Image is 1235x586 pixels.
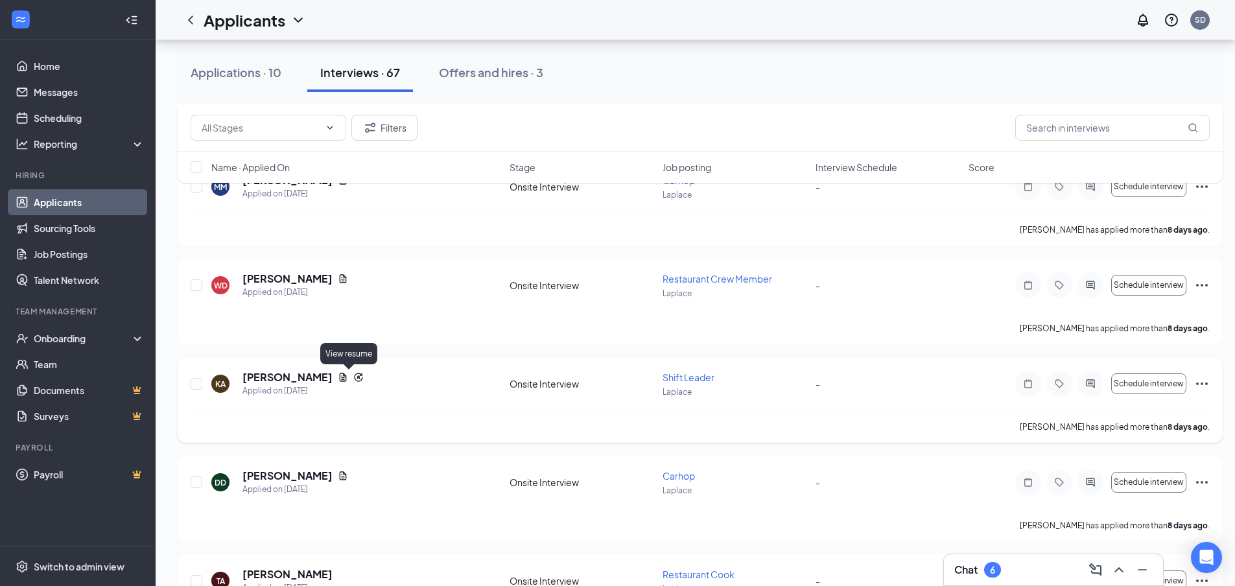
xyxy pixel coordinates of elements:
[663,568,735,580] span: Restaurant Cook
[1052,280,1067,290] svg: Tag
[1135,12,1151,28] svg: Notifications
[1083,477,1098,487] svg: ActiveChat
[1020,280,1036,290] svg: Note
[125,14,138,27] svg: Collapse
[338,274,348,284] svg: Document
[215,477,226,488] div: DD
[320,343,377,364] div: View resume
[34,105,145,131] a: Scheduling
[353,372,364,382] svg: Reapply
[34,332,134,345] div: Onboarding
[1164,12,1179,28] svg: QuestionInfo
[663,485,808,496] p: Laplace
[242,483,348,496] div: Applied on [DATE]
[204,9,285,31] h1: Applicants
[1114,379,1184,388] span: Schedule interview
[34,267,145,293] a: Talent Network
[510,279,655,292] div: Onsite Interview
[1111,472,1186,493] button: Schedule interview
[242,370,333,384] h5: [PERSON_NAME]
[1194,277,1210,293] svg: Ellipses
[34,79,145,105] a: Messages
[34,137,145,150] div: Reporting
[211,161,290,174] span: Name · Applied On
[990,565,995,576] div: 6
[338,372,348,382] svg: Document
[34,241,145,267] a: Job Postings
[1194,376,1210,392] svg: Ellipses
[1020,224,1210,235] p: [PERSON_NAME] has applied more than .
[242,567,333,581] h5: [PERSON_NAME]
[1020,477,1036,487] svg: Note
[34,403,145,429] a: SurveysCrown
[1194,475,1210,490] svg: Ellipses
[1083,379,1098,389] svg: ActiveChat
[510,161,535,174] span: Stage
[16,306,142,317] div: Team Management
[320,64,400,80] div: Interviews · 67
[34,351,145,377] a: Team
[1109,559,1129,580] button: ChevronUp
[1195,14,1206,25] div: SD
[34,215,145,241] a: Sourcing Tools
[290,12,306,28] svg: ChevronDown
[816,476,820,488] span: -
[16,332,29,345] svg: UserCheck
[325,123,335,133] svg: ChevronDown
[1085,559,1106,580] button: ComposeMessage
[663,470,695,482] span: Carhop
[1020,379,1036,389] svg: Note
[1168,323,1208,333] b: 8 days ago
[1135,562,1150,578] svg: Minimize
[816,378,820,390] span: -
[1188,123,1198,133] svg: MagnifyingGlass
[1111,373,1186,394] button: Schedule interview
[34,462,145,487] a: PayrollCrown
[16,560,29,573] svg: Settings
[510,377,655,390] div: Onsite Interview
[214,280,228,291] div: WD
[1114,478,1184,487] span: Schedule interview
[663,161,711,174] span: Job posting
[34,377,145,403] a: DocumentsCrown
[663,371,714,383] span: Shift Leader
[1111,275,1186,296] button: Schedule interview
[338,471,348,481] svg: Document
[816,279,820,291] span: -
[1083,280,1098,290] svg: ActiveChat
[242,286,348,299] div: Applied on [DATE]
[351,115,418,141] button: Filter Filters
[1168,422,1208,432] b: 8 days ago
[16,442,142,453] div: Payroll
[1168,521,1208,530] b: 8 days ago
[1132,559,1153,580] button: Minimize
[183,12,198,28] svg: ChevronLeft
[242,272,333,286] h5: [PERSON_NAME]
[34,189,145,215] a: Applicants
[663,386,808,397] p: Laplace
[1015,115,1210,141] input: Search in interviews
[663,288,808,299] p: Laplace
[191,64,281,80] div: Applications · 10
[439,64,543,80] div: Offers and hires · 3
[215,379,226,390] div: KA
[1052,379,1067,389] svg: Tag
[969,161,994,174] span: Score
[1191,542,1222,573] div: Open Intercom Messenger
[1088,562,1103,578] svg: ComposeMessage
[1020,421,1210,432] p: [PERSON_NAME] has applied more than .
[1111,562,1127,578] svg: ChevronUp
[1168,225,1208,235] b: 8 days ago
[816,161,897,174] span: Interview Schedule
[663,273,772,285] span: Restaurant Crew Member
[16,137,29,150] svg: Analysis
[1114,281,1184,290] span: Schedule interview
[202,121,320,135] input: All Stages
[14,13,27,26] svg: WorkstreamLogo
[16,170,142,181] div: Hiring
[34,53,145,79] a: Home
[362,120,378,135] svg: Filter
[242,469,333,483] h5: [PERSON_NAME]
[242,384,364,397] div: Applied on [DATE]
